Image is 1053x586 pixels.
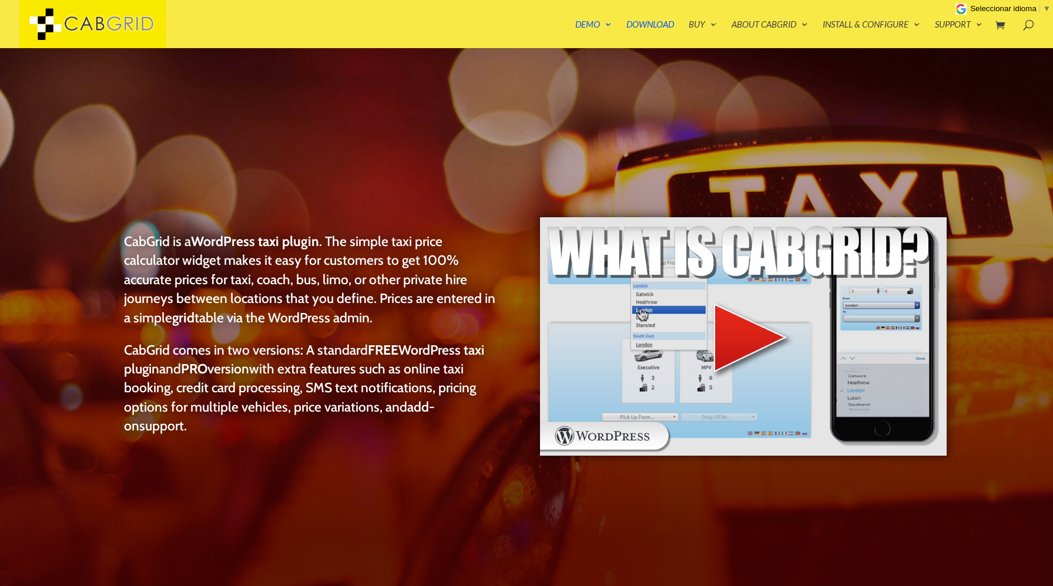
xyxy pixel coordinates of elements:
[368,342,398,358] strong: FREE
[124,341,496,436] p: CabGrid comes in two versions: A standard and with extra features such as online taxi booking, cr...
[823,20,920,48] a: Install & Configure
[181,361,249,377] a: PROversion
[575,20,612,48] a: Demo
[124,342,484,377] a: FREEWordPress taxi plugin
[191,233,319,250] strong: WordPress taxi plugin
[124,232,496,341] p: CabGrid is a . The simple taxi price calculator widget makes it easy for customers to get 100% ac...
[172,309,194,326] strong: grid
[1039,4,1040,13] span: ​
[539,216,947,457] img: WordPress taxi booking plugin Intro Video
[181,361,207,377] strong: PRO
[935,20,982,48] a: Support
[732,20,808,48] a: About CabGrid
[980,513,1053,568] iframe: chat widget
[124,399,435,434] a: add-on
[1043,4,1051,13] span: ▼
[970,4,1037,13] span: Seleccionar idioma
[970,4,1051,13] a: Seleccionar idioma​
[626,20,674,48] a: Download
[19,16,166,29] a: CabGrid Taxi Plugin
[539,447,947,459] a: WordPress taxi booking plugin Intro Video
[689,20,717,48] a: Buy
